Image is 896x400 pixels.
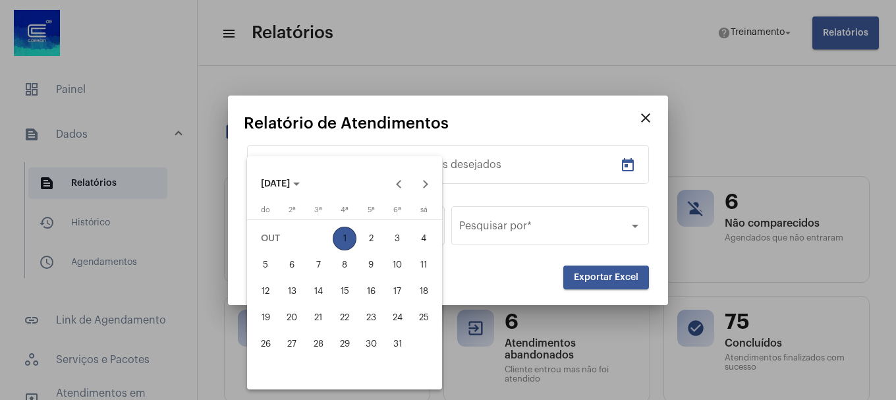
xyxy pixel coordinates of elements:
button: 12 de outubro de 2025 [252,278,279,304]
div: 24 [385,306,409,329]
button: 4 de outubro de 2025 [410,225,437,252]
div: 18 [412,279,435,303]
button: Next month [412,171,439,197]
div: 15 [333,279,356,303]
div: 7 [306,253,330,277]
button: 27 de outubro de 2025 [279,331,305,357]
button: 22 de outubro de 2025 [331,304,358,331]
button: 15 de outubro de 2025 [331,278,358,304]
div: 1 [333,227,356,250]
button: 7 de outubro de 2025 [305,252,331,278]
button: 16 de outubro de 2025 [358,278,384,304]
span: 3ª [314,206,322,214]
button: 31 de outubro de 2025 [384,331,410,357]
button: 8 de outubro de 2025 [331,252,358,278]
div: 26 [254,332,277,356]
div: 16 [359,279,383,303]
span: 4ª [341,206,349,214]
div: 3 [385,227,409,250]
div: 17 [385,279,409,303]
button: 5 de outubro de 2025 [252,252,279,278]
div: 5 [254,253,277,277]
div: 4 [412,227,435,250]
button: 13 de outubro de 2025 [279,278,305,304]
button: 30 de outubro de 2025 [358,331,384,357]
div: 28 [306,332,330,356]
span: [DATE] [261,179,290,188]
div: 19 [254,306,277,329]
button: 25 de outubro de 2025 [410,304,437,331]
button: 17 de outubro de 2025 [384,278,410,304]
span: 6ª [393,206,401,214]
button: 3 de outubro de 2025 [384,225,410,252]
button: 1 de outubro de 2025 [331,225,358,252]
div: 11 [412,253,435,277]
div: 30 [359,332,383,356]
button: 19 de outubro de 2025 [252,304,279,331]
button: 20 de outubro de 2025 [279,304,305,331]
button: Choose month and year [250,171,310,197]
div: 6 [280,253,304,277]
button: 29 de outubro de 2025 [331,331,358,357]
button: 9 de outubro de 2025 [358,252,384,278]
button: 28 de outubro de 2025 [305,331,331,357]
div: 8 [333,253,356,277]
div: 29 [333,332,356,356]
div: 27 [280,332,304,356]
button: 26 de outubro de 2025 [252,331,279,357]
div: 23 [359,306,383,329]
button: Previous month [386,171,412,197]
div: 12 [254,279,277,303]
div: 10 [385,253,409,277]
button: 2 de outubro de 2025 [358,225,384,252]
div: 20 [280,306,304,329]
div: 13 [280,279,304,303]
td: OUT [252,225,331,252]
button: 6 de outubro de 2025 [279,252,305,278]
button: 23 de outubro de 2025 [358,304,384,331]
span: sá [420,206,428,214]
button: 18 de outubro de 2025 [410,278,437,304]
div: 25 [412,306,435,329]
button: 14 de outubro de 2025 [305,278,331,304]
button: 11 de outubro de 2025 [410,252,437,278]
span: 5ª [368,206,375,214]
button: 24 de outubro de 2025 [384,304,410,331]
button: 10 de outubro de 2025 [384,252,410,278]
div: 31 [385,332,409,356]
div: 22 [333,306,356,329]
div: 2 [359,227,383,250]
div: 14 [306,279,330,303]
div: 9 [359,253,383,277]
div: 21 [306,306,330,329]
span: 2ª [289,206,296,214]
span: do [261,206,270,214]
button: 21 de outubro de 2025 [305,304,331,331]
